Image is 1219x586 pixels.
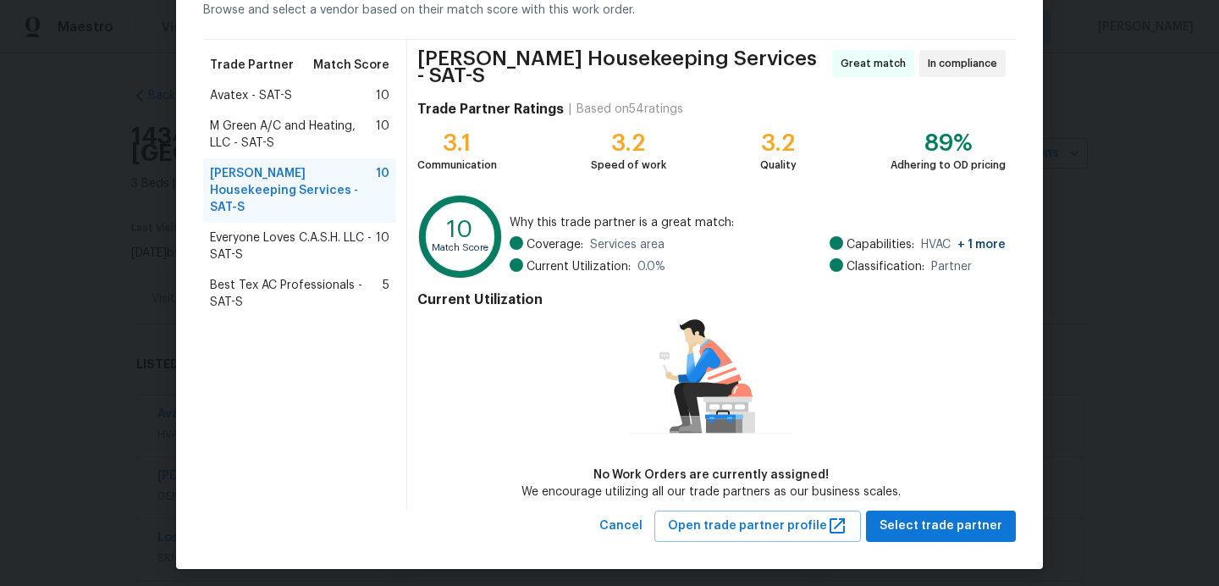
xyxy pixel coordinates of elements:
[527,236,583,253] span: Coverage:
[210,87,292,104] span: Avatex - SAT-S
[760,157,797,174] div: Quality
[957,239,1006,251] span: + 1 more
[591,135,666,152] div: 3.2
[417,291,1006,308] h4: Current Utilization
[564,101,576,118] div: |
[210,277,383,311] span: Best Tex AC Professionals - SAT-S
[591,157,666,174] div: Speed of work
[928,55,1004,72] span: In compliance
[599,516,643,537] span: Cancel
[760,135,797,152] div: 3.2
[593,511,649,542] button: Cancel
[376,118,389,152] span: 10
[510,214,1006,231] span: Why this trade partner is a great match:
[417,101,564,118] h4: Trade Partner Ratings
[417,50,827,84] span: [PERSON_NAME] Housekeeping Services - SAT-S
[376,87,389,104] span: 10
[210,118,376,152] span: M Green A/C and Heating, LLC - SAT-S
[210,165,376,216] span: [PERSON_NAME] Housekeeping Services - SAT-S
[521,467,901,484] div: No Work Orders are currently assigned!
[417,135,497,152] div: 3.1
[880,516,1002,537] span: Select trade partner
[521,484,901,500] div: We encourage utilizing all our trade partners as our business scales.
[866,511,1016,542] button: Select trade partner
[668,516,847,537] span: Open trade partner profile
[847,236,914,253] span: Capabilities:
[654,511,861,542] button: Open trade partner profile
[576,101,683,118] div: Based on 54 ratings
[841,55,913,72] span: Great match
[376,165,389,216] span: 10
[417,157,497,174] div: Communication
[383,277,389,311] span: 5
[432,243,488,252] text: Match Score
[313,57,389,74] span: Match Score
[447,218,473,241] text: 10
[210,57,294,74] span: Trade Partner
[590,236,665,253] span: Services area
[376,229,389,263] span: 10
[921,236,1006,253] span: HVAC
[847,258,924,275] span: Classification:
[527,258,631,275] span: Current Utilization:
[931,258,972,275] span: Partner
[210,229,376,263] span: Everyone Loves C.A.S.H. LLC - SAT-S
[891,135,1006,152] div: 89%
[891,157,1006,174] div: Adhering to OD pricing
[637,258,665,275] span: 0.0 %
